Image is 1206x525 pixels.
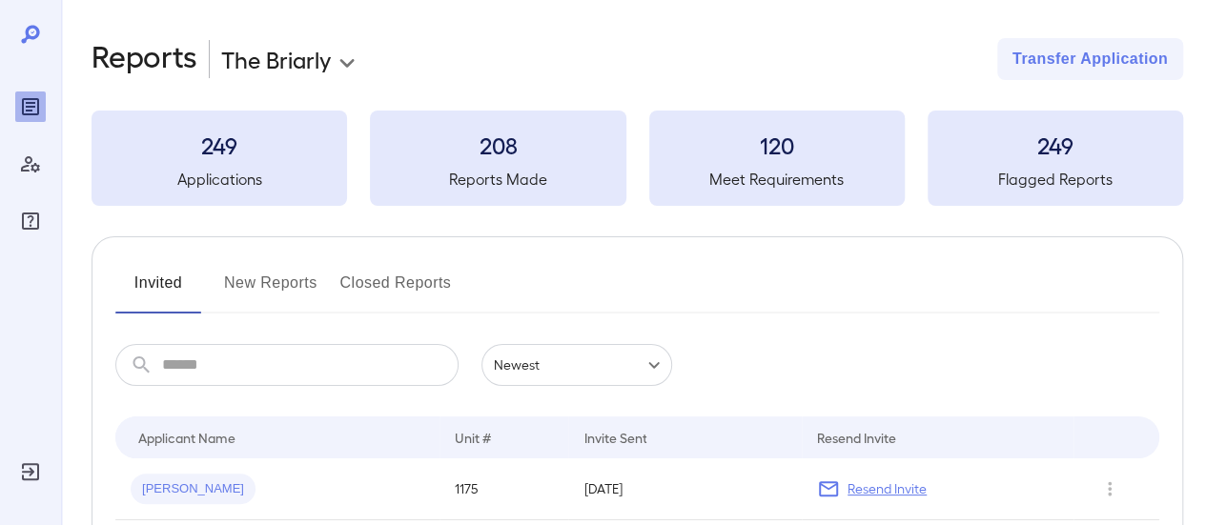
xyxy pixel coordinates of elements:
[481,344,672,386] div: Newest
[817,426,896,449] div: Resend Invite
[15,456,46,487] div: Log Out
[92,168,347,191] h5: Applications
[15,206,46,236] div: FAQ
[649,168,905,191] h5: Meet Requirements
[370,168,625,191] h5: Reports Made
[340,268,452,313] button: Closed Reports
[568,458,802,520] td: [DATE]
[115,268,201,313] button: Invited
[997,38,1183,80] button: Transfer Application
[928,168,1183,191] h5: Flagged Reports
[131,480,256,498] span: [PERSON_NAME]
[221,44,331,74] p: The Briarly
[92,111,1183,206] summary: 249Applications208Reports Made120Meet Requirements249Flagged Reports
[455,426,491,449] div: Unit #
[439,458,569,520] td: 1175
[1094,474,1125,504] button: Row Actions
[15,91,46,122] div: Reports
[649,130,905,160] h3: 120
[583,426,646,449] div: Invite Sent
[370,130,625,160] h3: 208
[92,38,197,80] h2: Reports
[15,149,46,179] div: Manage Users
[138,426,235,449] div: Applicant Name
[848,479,927,498] p: Resend Invite
[224,268,317,313] button: New Reports
[92,130,347,160] h3: 249
[928,130,1183,160] h3: 249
